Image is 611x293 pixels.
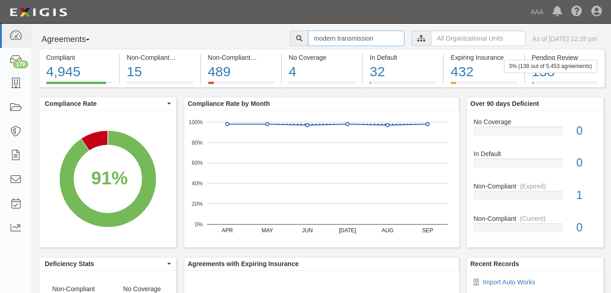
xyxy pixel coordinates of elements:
[532,53,598,62] div: Pending Review
[504,60,597,73] div: 3% (138 out of 5,453 agreements)
[470,260,519,267] b: Recent Records
[127,53,193,62] div: Non-Compliant (Current)
[483,278,535,286] a: Import Auto Works
[473,182,597,214] a: Non-Compliant(Expired)1
[569,123,604,139] div: 0
[363,82,443,89] a: In Default32
[188,100,270,107] b: Compliance Rate by Month
[473,149,597,182] a: In Default0
[473,214,597,240] a: Non-Compliant(Current)0
[46,53,112,62] div: Compliant
[470,100,539,107] b: Over 90 days Deficient
[45,259,165,268] span: Deficiency Stats
[370,62,436,82] div: 32
[532,34,597,43] div: As of [DATE] 12:28 pm
[467,117,604,126] div: No Coverage
[339,227,356,234] text: [DATE]
[39,97,176,110] button: Compliance Rate
[188,260,299,267] b: Agreements with Expiring Insurance
[120,82,200,89] a: Non-Compliant(Current)15
[289,53,355,62] div: No Coverage
[39,82,119,89] a: Compliant4,945
[39,110,176,247] svg: A chart.
[382,227,393,234] text: AUG
[289,62,355,82] div: 4
[46,62,112,82] div: 4,945
[571,6,582,17] i: Help Center - Complianz
[467,182,604,191] div: Non-Compliant
[569,187,604,204] div: 1
[308,31,404,46] input: Search Agreements
[222,227,233,234] text: APR
[467,214,604,223] div: Non-Compliant
[208,62,274,82] div: 489
[191,160,202,166] text: 60%
[467,149,604,158] div: In Default
[370,53,436,62] div: In Default
[525,82,605,89] a: Pending Review1383% (138 out of 5,453 agreements)
[13,60,28,68] div: 179
[282,82,362,89] a: No Coverage4
[45,99,165,108] span: Compliance Rate
[127,62,193,82] div: 15
[184,110,459,247] svg: A chart.
[526,3,548,21] a: AAA
[189,119,203,125] text: 100%
[173,53,199,62] div: (Current)
[261,227,273,234] text: MAY
[451,53,517,62] div: Expiring Insurance
[191,201,202,207] text: 20%
[195,221,203,227] text: 0%
[520,214,546,223] div: (Current)
[91,165,128,191] div: 91%
[422,227,433,234] text: SEP
[201,82,281,89] a: Non-Compliant(Expired)489
[451,62,517,82] div: 432
[191,139,202,146] text: 80%
[39,31,107,49] button: Agreements
[520,182,546,191] div: (Expired)
[254,53,280,62] div: (Expired)
[473,117,597,150] a: No Coverage0
[569,220,604,236] div: 0
[302,227,313,234] text: JUN
[431,31,526,46] input: All Organizational Units
[444,82,524,89] a: Expiring Insurance432
[39,257,176,270] button: Deficiency Stats
[191,180,202,187] text: 40%
[569,155,604,171] div: 0
[208,53,274,62] div: Non-Compliant (Expired)
[7,4,70,21] img: logo-5460c22ac91f19d4615b14bd174203de0afe785f0fc80cf4dbbc73dc1793850b.png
